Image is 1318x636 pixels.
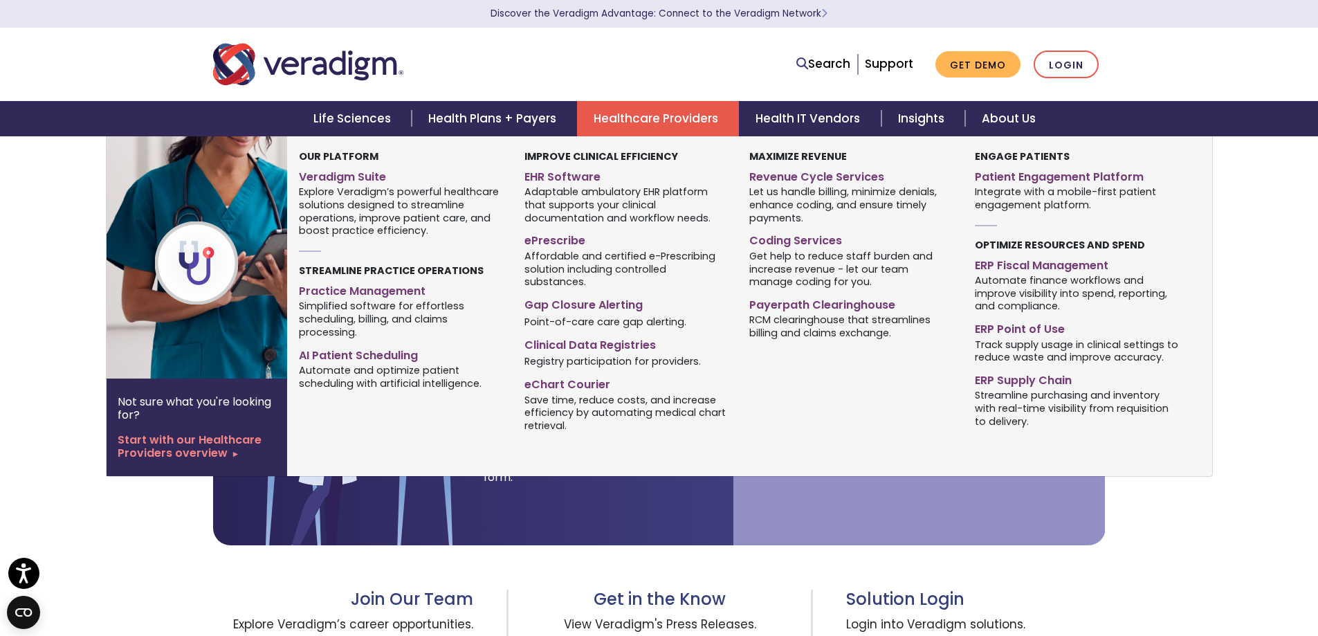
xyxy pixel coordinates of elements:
[299,185,503,237] span: Explore Veradigm’s powerful healthcare solutions designed to streamline operations, improve patie...
[297,101,412,136] a: Life Sciences
[299,343,503,363] a: AI Patient Scheduling
[739,101,881,136] a: Health IT Vendors
[881,101,965,136] a: Insights
[975,149,1070,163] strong: Engage Patients
[524,185,729,225] span: Adaptable ambulatory EHR platform that supports your clinical documentation and workflow needs.
[975,238,1145,252] strong: Optimize Resources and Spend
[299,279,503,299] a: Practice Management
[107,136,329,379] img: Healthcare Provider
[975,368,1179,388] a: ERP Supply Chain
[749,293,953,313] a: Payerpath Clearinghouse
[975,273,1179,313] span: Automate finance workflows and improve visibility into spend, reporting, and compliance.
[213,42,403,87] img: Veradigm logo
[299,363,503,390] span: Automate and optimize patient scheduling with artificial intelligence.
[975,388,1179,428] span: Streamline purchasing and inventory with real-time visibility from requisition to delivery.
[749,248,953,289] span: Get help to reduce staff burden and increase revenue - let our team manage coding for you.
[975,253,1179,273] a: ERP Fiscal Management
[524,165,729,185] a: EHR Software
[975,185,1179,212] span: Integrate with a mobile-first patient engagement platform.
[299,264,484,278] strong: Streamline Practice Operations
[749,228,953,248] a: Coding Services
[524,333,729,353] a: Clinical Data Registries
[524,392,729,433] span: Save time, reduce costs, and increase efficiency by automating medical chart retrieval.
[118,433,276,460] a: Start with our Healthcare Providers overview
[935,51,1020,78] a: Get Demo
[524,354,701,368] span: Registry participation for providers.
[749,149,847,163] strong: Maximize Revenue
[846,590,1105,610] h3: Solution Login
[749,165,953,185] a: Revenue Cycle Services
[524,228,729,248] a: ePrescribe
[796,55,850,73] a: Search
[821,7,827,20] span: Learn More
[299,299,503,339] span: Simplified software for effortless scheduling, billing, and claims processing.
[975,165,1179,185] a: Patient Engagement Platform
[299,165,503,185] a: Veradigm Suite
[542,590,778,610] h3: Get in the Know
[524,314,686,328] span: Point-of-care care gap alerting.
[7,596,40,629] button: Open CMP widget
[491,7,827,20] a: Discover the Veradigm Advantage: Connect to the Veradigm NetworkLearn More
[524,372,729,392] a: eChart Courier
[749,185,953,225] span: Let us handle billing, minimize denials, enhance coding, and ensure timely payments.
[524,149,678,163] strong: Improve Clinical Efficiency
[299,149,378,163] strong: Our Platform
[524,248,729,289] span: Affordable and certified e-Prescribing solution including controlled substances.
[975,317,1179,337] a: ERP Point of Use
[118,395,276,421] p: Not sure what you're looking for?
[1052,536,1301,619] iframe: Drift Chat Widget
[213,590,474,610] h3: Join Our Team
[749,313,953,340] span: RCM clearinghouse that streamlines billing and claims exchange.
[975,337,1179,364] span: Track supply usage in clinical settings to reduce waste and improve accuracy.
[524,293,729,313] a: Gap Closure Alerting
[577,101,739,136] a: Healthcare Providers
[1034,51,1099,79] a: Login
[965,101,1052,136] a: About Us
[865,55,913,72] a: Support
[412,101,577,136] a: Health Plans + Payers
